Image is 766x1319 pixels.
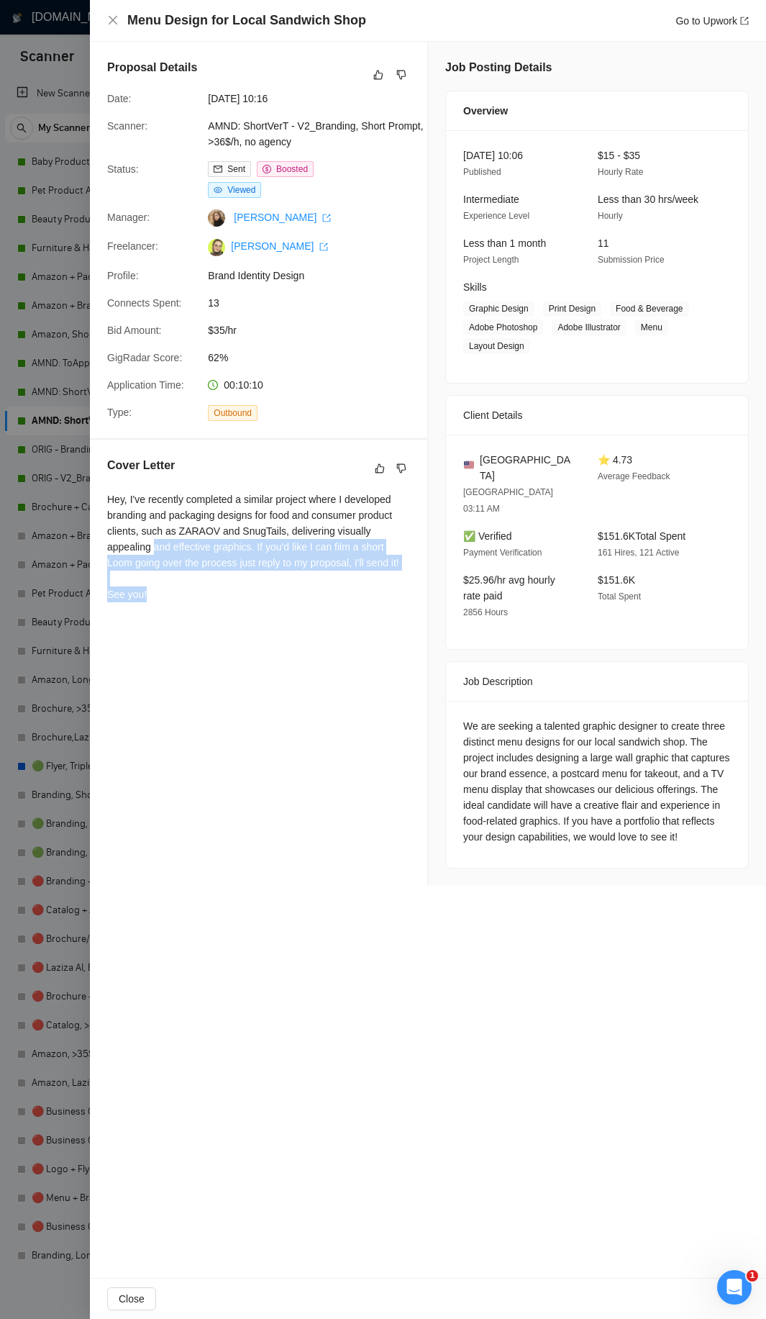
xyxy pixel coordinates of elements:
span: Bid Amount: [107,325,162,336]
button: Close [107,1287,156,1310]
span: Sent [227,164,245,174]
span: [GEOGRAPHIC_DATA] [480,452,575,484]
span: [DATE] 10:06 [463,150,523,161]
a: Go to Upworkexport [675,15,749,27]
span: export [322,214,331,222]
button: dislike [393,460,410,477]
span: Average Feedback [598,471,670,481]
div: Hey, I've recently completed a similar project where I developed branding and packaging designs f... [107,491,410,602]
span: 161 Hires, 121 Active [598,548,679,558]
span: Intermediate [463,194,519,205]
span: Payment Verification [463,548,542,558]
button: like [370,66,387,83]
span: Type: [107,407,132,418]
span: [GEOGRAPHIC_DATA] 03:11 AM [463,487,553,514]
img: 🇺🇸 [464,460,474,470]
button: like [371,460,388,477]
h5: Job Posting Details [445,59,552,76]
span: Graphic Design [463,301,534,317]
span: close [107,14,119,26]
span: mail [214,165,222,173]
span: Menu [635,319,668,335]
span: Project Length [463,255,519,265]
span: GigRadar Score: [107,352,182,363]
span: like [375,463,385,474]
span: 11 [598,237,609,249]
span: Layout Design [463,338,530,354]
span: ✅ Verified [463,530,512,542]
span: Adobe Photoshop [463,319,543,335]
span: dollar [263,165,271,173]
span: Date: [107,93,131,104]
span: $35/hr [208,322,424,338]
span: ⭐ 4.73 [598,454,632,466]
span: $15 - $35 [598,150,640,161]
span: eye [214,186,222,194]
button: dislike [393,66,410,83]
span: Skills [463,281,487,293]
span: Outbound [208,405,257,421]
span: [DATE] 10:16 [208,91,424,106]
h4: Menu Design for Local Sandwich Shop [127,12,366,30]
span: Application Time: [107,379,184,391]
span: Published [463,167,501,177]
span: Status: [107,163,139,175]
span: Viewed [227,185,255,195]
iframe: Intercom live chat [717,1270,752,1305]
span: Hourly Rate [598,167,643,177]
span: Manager: [107,212,150,223]
span: Brand Identity Design [208,268,424,284]
span: Adobe Illustrator [552,319,626,335]
span: Freelancer: [107,240,158,252]
span: like [373,69,383,81]
img: c1ANJdDIEFa5DN5yolPp7_u0ZhHZCEfhnwVqSjyrCV9hqZg5SCKUb7hD_oUrqvcJOM [208,239,225,256]
span: $151.6K [598,574,635,586]
button: Close [107,14,119,27]
span: 1 [747,1270,758,1282]
a: [PERSON_NAME] export [231,240,328,252]
span: export [319,243,328,251]
span: Profile: [107,270,139,281]
span: dislike [396,463,406,474]
span: dislike [396,69,406,81]
h5: Proposal Details [107,59,197,76]
span: Experience Level [463,211,529,221]
span: Print Design [543,301,601,317]
span: Total Spent [598,591,641,602]
a: [PERSON_NAME] export [234,212,331,223]
div: Client Details [463,396,731,435]
span: 62% [208,350,424,366]
span: Connects Spent: [107,297,182,309]
span: export [740,17,749,25]
span: 13 [208,295,424,311]
div: Job Description [463,662,731,701]
span: Overview [463,103,508,119]
h5: Cover Letter [107,457,175,474]
span: Hourly [598,211,623,221]
span: 00:10:10 [224,379,263,391]
span: Close [119,1291,145,1307]
span: AMND: ShortVerT - V2_Branding, Short Prompt, >36$/h, no agency [208,118,424,150]
span: Less than 1 month [463,237,546,249]
span: Scanner: [107,120,147,132]
span: Submission Price [598,255,665,265]
span: $151.6K Total Spent [598,530,685,542]
span: $25.96/hr avg hourly rate paid [463,574,555,602]
span: 2856 Hours [463,607,508,617]
span: clock-circle [208,380,218,390]
span: Food & Beverage [610,301,688,317]
div: We are seeking a talented graphic designer to create three distinct menu designs for our local sa... [463,718,731,845]
span: Less than 30 hrs/week [598,194,698,205]
span: Boosted [276,164,308,174]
